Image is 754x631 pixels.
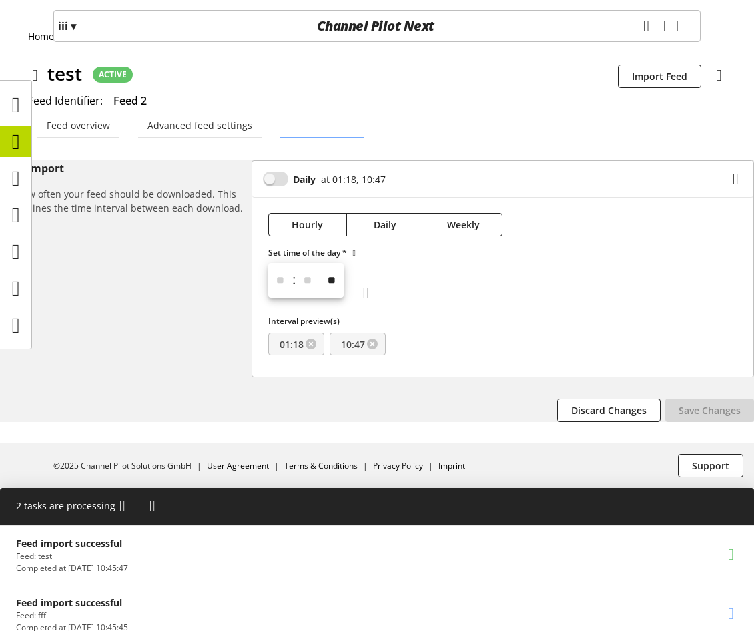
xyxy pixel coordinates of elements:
[665,399,754,422] button: Save Changes
[293,172,316,186] b: Daily
[16,596,128,610] p: Feed import successful
[28,93,103,108] span: Feed Identifier:
[16,536,128,550] p: Feed import successful
[374,218,396,232] span: Daily
[280,337,304,351] span: 01:18
[618,65,701,88] button: Import Feed
[280,114,364,138] a: Feed schedule
[678,454,743,477] button: Support
[138,114,262,138] a: Advanced feed settings
[16,610,128,622] p: Feed: fff
[346,213,425,236] button: Daily
[53,460,207,472] li: ©2025 Channel Pilot Solutions GmbH
[316,172,386,186] div: at 01:18, 10:47
[341,337,365,351] span: 10:47
[113,93,147,108] span: Feed 2
[71,19,76,33] span: ▾
[679,403,741,417] span: Save Changes
[438,460,465,471] a: Imprint
[632,69,687,83] span: Import Feed
[37,114,119,138] a: Feed overview
[692,459,729,473] span: Support
[268,315,392,327] label: Interval preview(s)
[47,59,82,87] span: test
[268,213,347,236] button: Hourly
[268,247,347,258] span: Set time of the day *
[16,562,128,574] p: Completed at Oct 12, 2025, 10:45:47
[16,499,115,512] span: 2 tasks are processing
[28,29,61,43] a: Home
[207,460,269,471] a: User Agreement
[16,550,128,562] p: Feed: test
[292,218,323,232] span: Hourly
[99,69,127,81] span: ACTIVE
[284,460,358,471] a: Terms & Conditions
[58,18,76,34] p: iii
[424,213,502,236] button: Weekly
[292,268,296,293] span: :
[447,218,480,232] span: Weekly
[53,10,701,42] nav: main navigation
[373,460,423,471] a: Privacy Policy
[557,399,661,422] button: Discard Changes
[571,403,647,417] span: Discard Changes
